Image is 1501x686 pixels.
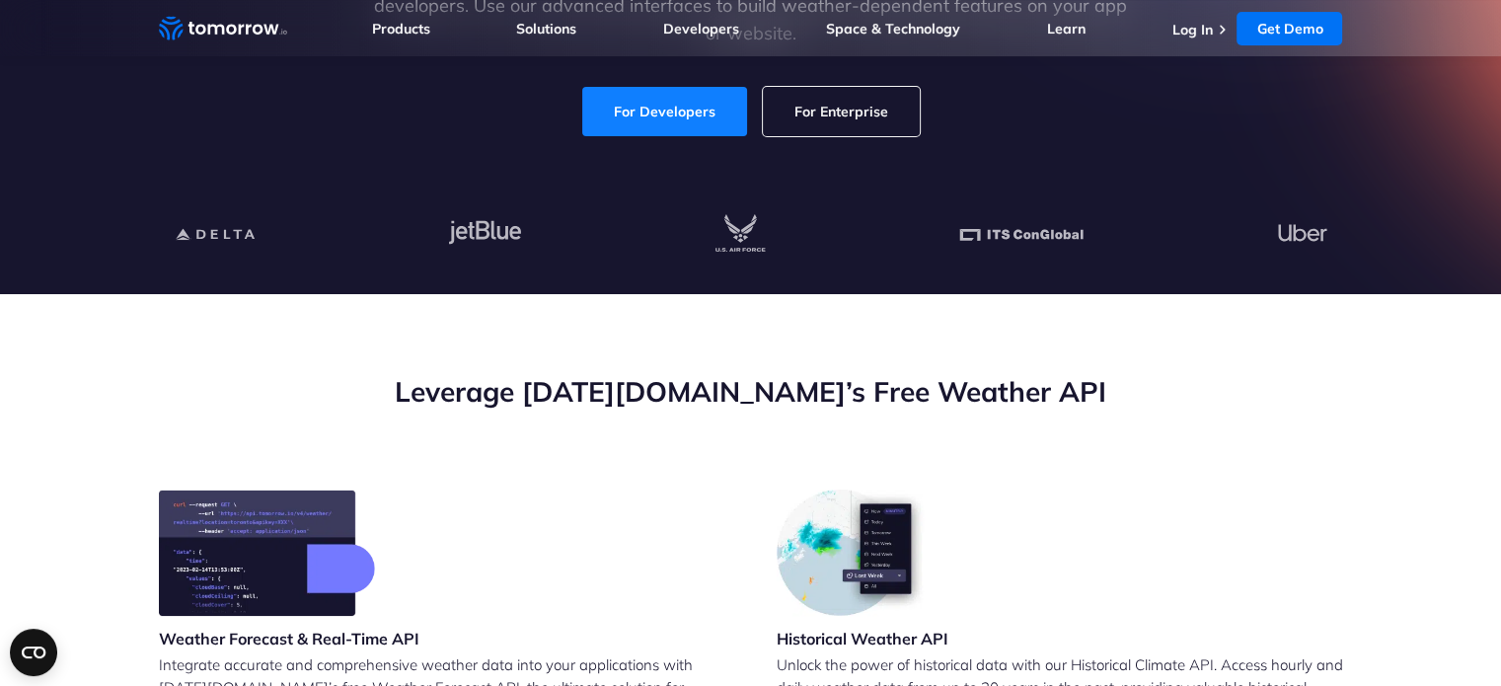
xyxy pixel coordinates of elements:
a: Solutions [516,20,576,38]
a: Space & Technology [826,20,960,38]
a: Log In [1171,21,1212,38]
a: Learn [1047,20,1086,38]
a: Developers [663,20,739,38]
a: For Enterprise [763,87,920,136]
a: Get Demo [1237,12,1342,45]
button: Open CMP widget [10,629,57,676]
a: Products [372,20,430,38]
h2: Leverage [DATE][DOMAIN_NAME]’s Free Weather API [159,373,1343,411]
a: Home link [159,14,287,43]
h3: Historical Weather API [777,628,948,649]
h3: Weather Forecast & Real-Time API [159,628,419,649]
a: For Developers [582,87,747,136]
